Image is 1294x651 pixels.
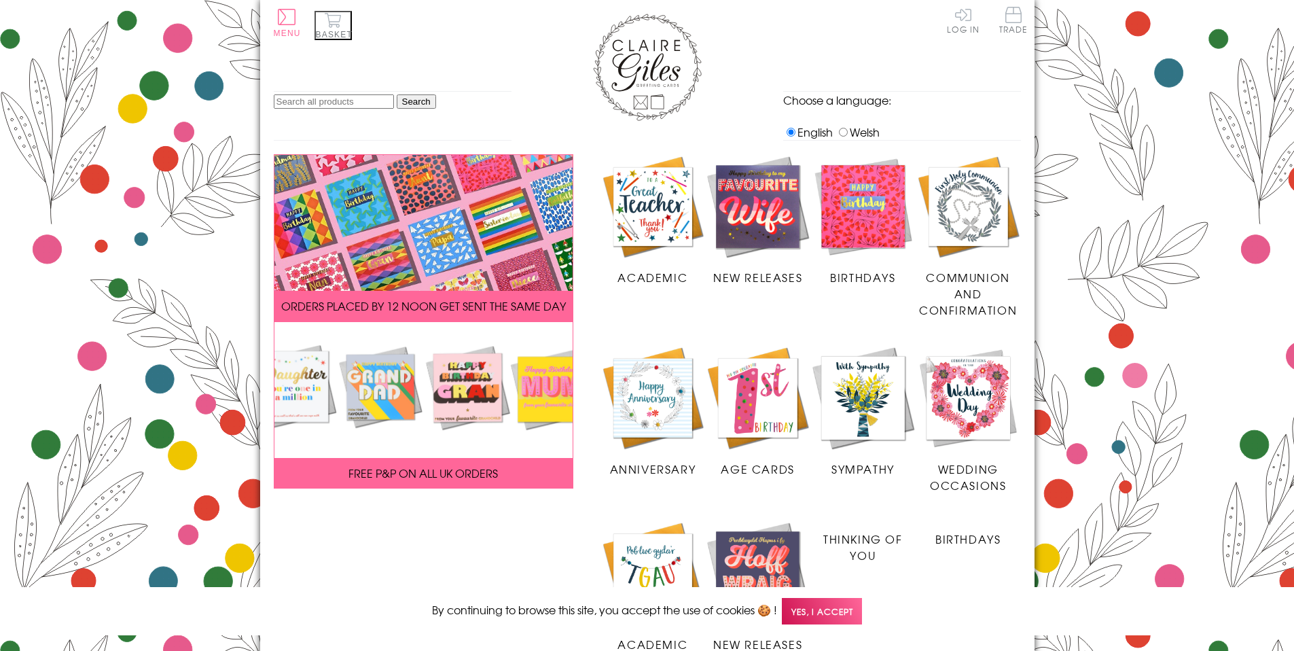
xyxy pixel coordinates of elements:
[999,7,1028,36] a: Trade
[947,7,980,33] a: Log In
[721,461,794,477] span: Age Cards
[314,11,352,40] button: Basket
[593,14,702,121] img: Claire Giles Greetings Cards
[810,154,916,286] a: Birthdays
[610,461,696,477] span: Anniversary
[617,269,687,285] span: Academic
[930,461,1006,493] span: Wedding Occasions
[916,154,1021,319] a: Communion and Confirmation
[823,531,903,563] span: Thinking of You
[935,531,1001,547] span: Birthdays
[919,269,1017,318] span: Communion and Confirmation
[839,128,848,137] input: Welsh
[831,461,895,477] span: Sympathy
[713,269,802,285] span: New Releases
[916,345,1021,493] a: Wedding Occasions
[830,269,895,285] span: Birthdays
[274,29,301,38] span: Menu
[348,465,498,481] span: FREE P&P ON ALL UK ORDERS
[274,9,301,38] button: Menu
[705,345,810,477] a: Age Cards
[397,94,436,109] input: Search
[782,598,862,624] span: Yes, I accept
[705,154,810,286] a: New Releases
[916,521,1021,547] a: Birthdays
[810,345,916,477] a: Sympathy
[999,7,1028,33] span: Trade
[600,345,706,477] a: Anniversary
[600,154,706,286] a: Academic
[274,94,394,109] input: Search all products
[281,298,566,314] span: ORDERS PLACED BY 12 NOON GET SENT THE SAME DAY
[783,124,833,140] label: English
[783,92,1021,108] p: Choose a language:
[835,124,880,140] label: Welsh
[810,521,916,563] a: Thinking of You
[787,128,795,137] input: English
